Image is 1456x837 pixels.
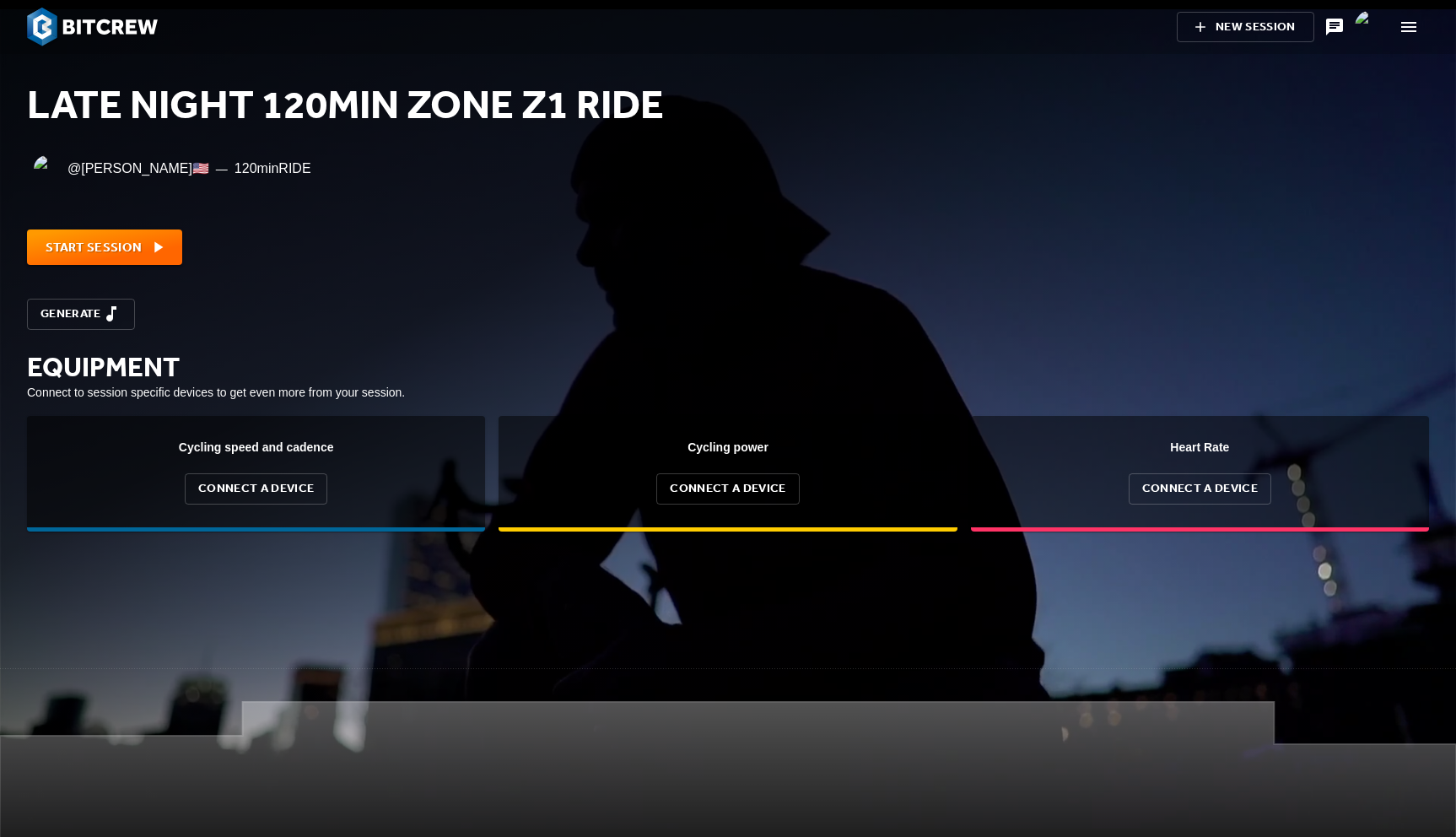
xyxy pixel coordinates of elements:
p: @ [PERSON_NAME] 🇺🇸 [67,159,209,179]
button: Connect a Device [1129,473,1271,505]
button: Start Session [27,229,182,265]
img: @ryan [1355,10,1389,44]
span: New Session [1205,17,1286,38]
span: Generate [40,304,121,325]
span: Connect a Device [198,478,314,499]
button: Generate [27,299,135,330]
div: — [27,148,1429,189]
button: New Session [1177,12,1314,43]
span: Start Session [46,236,164,258]
button: Connect a Device [656,473,799,505]
span: Connect a Device [670,478,785,499]
div: Heart Rate [1170,439,1229,456]
h1: Late Night 120min Zone z1 ride [27,81,1429,128]
div: Cycling power [688,439,768,456]
p: Connect to session specific devices to get even more from your session. [27,384,1429,402]
button: Connect a Device [185,473,327,505]
h3: Equipment [27,350,1429,384]
img: Ryan Jones [34,155,61,182]
img: BitCrew [27,8,158,46]
div: Cycling speed and cadence [179,439,334,456]
p: 120 min RIDE [235,159,311,179]
span: Connect a Device [1142,478,1258,499]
